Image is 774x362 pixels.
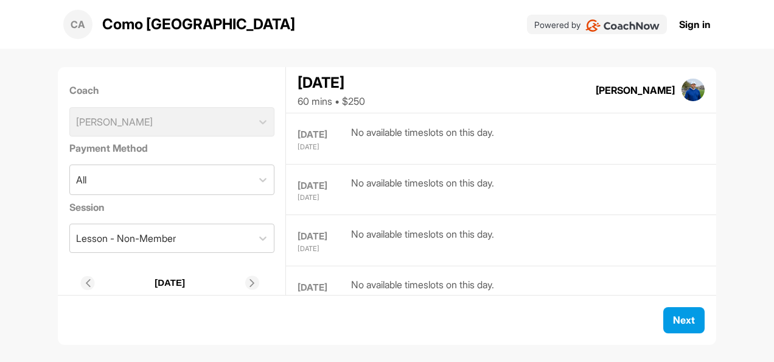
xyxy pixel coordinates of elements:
[298,94,365,108] div: 60 mins • $250
[69,200,274,215] label: Session
[682,79,705,102] img: square_4f95e2ab1023755f7a3f4fd3d05fc17b.jpg
[298,281,348,295] div: [DATE]
[155,276,185,290] p: [DATE]
[585,20,660,32] img: CoachNow
[351,277,494,305] div: No available timeslots on this day.
[298,244,348,254] div: [DATE]
[102,13,295,35] p: Como [GEOGRAPHIC_DATA]
[298,179,348,193] div: [DATE]
[534,18,580,31] p: Powered by
[298,72,365,94] div: [DATE]
[351,125,494,152] div: No available timeslots on this day.
[298,142,348,152] div: [DATE]
[69,83,274,98] label: Coach
[63,10,92,39] div: CA
[679,17,711,32] a: Sign in
[663,307,705,333] button: Next
[673,314,695,326] span: Next
[351,227,494,254] div: No available timeslots on this day.
[298,230,348,244] div: [DATE]
[596,83,675,98] div: [PERSON_NAME]
[69,141,274,155] label: Payment Method
[298,193,348,203] div: [DATE]
[76,172,86,187] div: All
[76,231,176,246] div: Lesson - Non-Member
[351,176,494,203] div: No available timeslots on this day.
[298,128,348,142] div: [DATE]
